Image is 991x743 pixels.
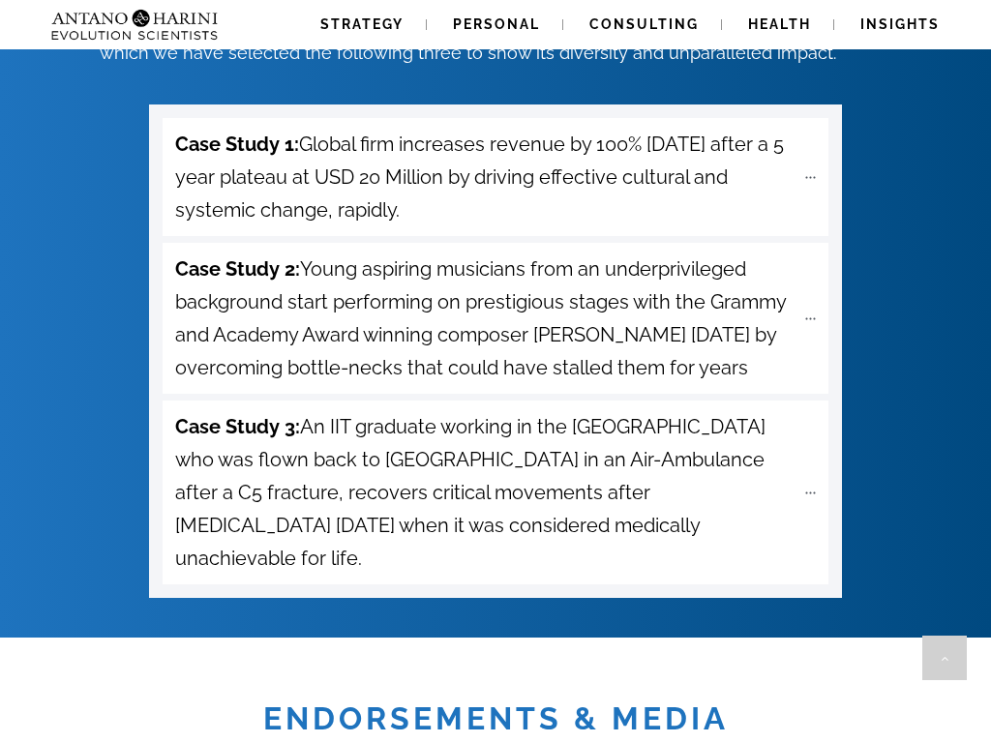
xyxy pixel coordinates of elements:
span: Young aspiring musicians from an underprivileged background start performing on prestigious stage... [175,253,795,384]
span: Insights [860,16,940,32]
span: Personal [453,16,540,32]
span: Global firm increases revenue by 100% [DATE] after a 5 year plateau at USD 20 Million by driving ... [175,128,795,226]
strong: Case Study 2: [175,257,300,281]
h1: Endorsements & Media [3,698,988,739]
span: Health [748,16,811,32]
span: Consulting [589,16,699,32]
strong: Case Study 1: [175,133,299,156]
span: Strategy [320,16,404,32]
span: An IIT graduate working in the [GEOGRAPHIC_DATA] who was flown back to [GEOGRAPHIC_DATA] in an Ai... [175,410,795,575]
strong: Case Study 3: [175,415,300,438]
